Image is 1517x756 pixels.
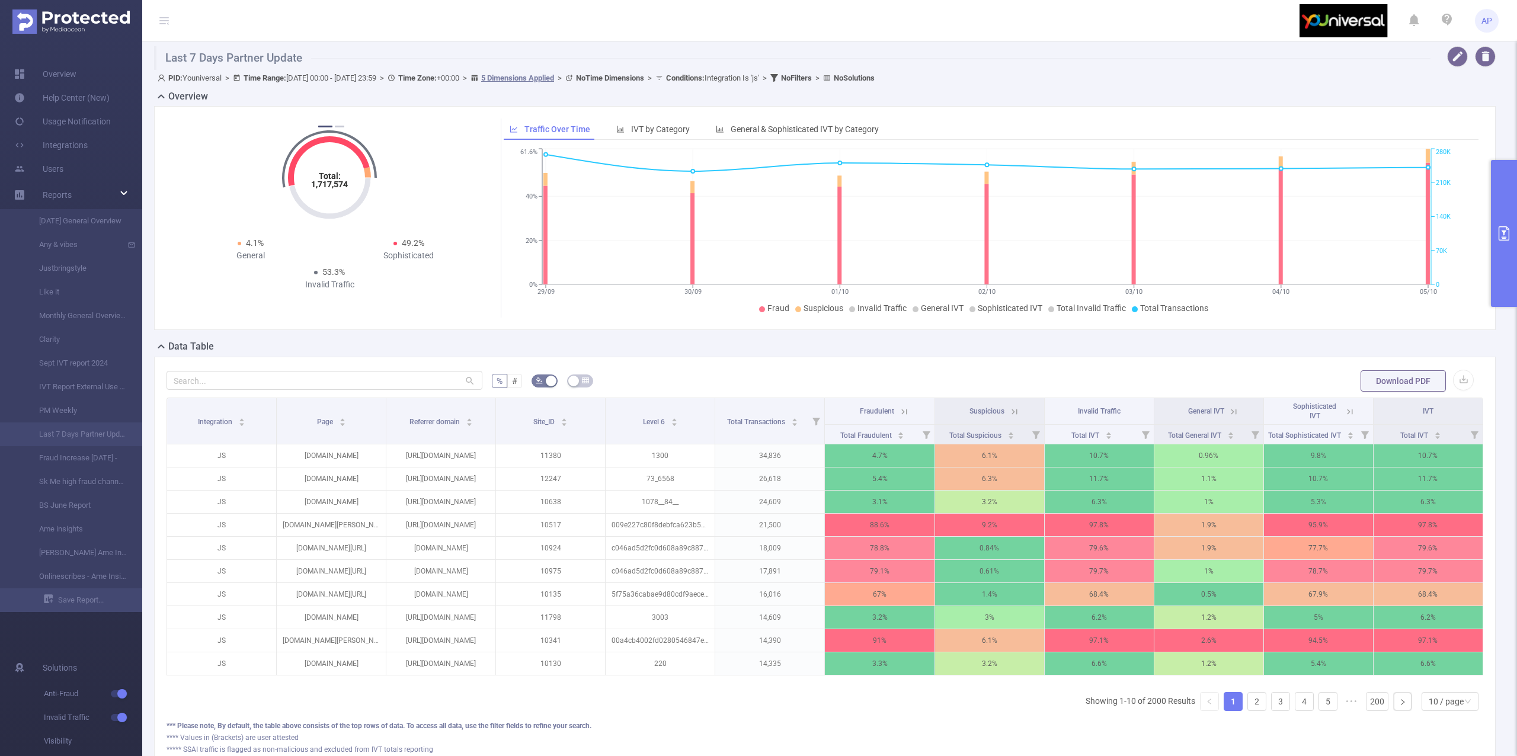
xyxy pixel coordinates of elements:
a: Onlinescribes - Ame Insights [24,565,128,588]
i: icon: caret-down [1105,434,1112,438]
p: 6.1% [935,629,1044,652]
p: 12247 [496,467,605,490]
button: Download PDF [1361,370,1446,392]
p: [URL][DOMAIN_NAME] [386,491,495,513]
span: > [222,73,233,82]
span: Page [317,418,335,426]
p: 0.61% [935,560,1044,582]
p: 3.2% [825,606,934,629]
i: icon: caret-up [1228,430,1234,434]
a: 2 [1248,693,1266,710]
i: icon: caret-down [898,434,904,438]
i: Filter menu [1247,425,1263,444]
input: Search... [167,371,482,390]
tspan: 04/10 [1272,288,1289,296]
p: [DOMAIN_NAME] [386,583,495,606]
p: 5.4% [825,467,934,490]
p: 24,609 [715,491,824,513]
p: 68.4% [1374,583,1483,606]
p: 79.6% [1045,537,1154,559]
p: [URL][DOMAIN_NAME] [386,467,495,490]
p: [DOMAIN_NAME] [277,467,386,490]
p: [DOMAIN_NAME] [277,444,386,467]
p: 26,618 [715,467,824,490]
button: 2 [335,126,344,127]
p: 68.4% [1045,583,1154,606]
i: icon: caret-down [1347,434,1353,438]
span: Total Fraudulent [840,431,894,440]
b: Time Range: [244,73,286,82]
a: [DATE] General Overview [24,209,128,233]
span: Level 6 [643,418,667,426]
p: 6.3% [1045,491,1154,513]
p: 6.3% [935,467,1044,490]
p: 1300 [606,444,715,467]
i: icon: caret-up [238,417,245,420]
p: 34,836 [715,444,824,467]
tspan: 0 [1436,281,1439,289]
i: icon: caret-up [1008,430,1014,434]
li: Next 5 Pages [1342,692,1361,711]
p: JS [167,514,276,536]
a: 1 [1224,693,1242,710]
i: icon: caret-down [561,421,568,425]
p: 14,335 [715,652,824,675]
a: [PERSON_NAME] Ame Insights [24,541,128,565]
div: Sort [561,417,568,424]
p: 10.7% [1374,444,1483,467]
p: 10130 [496,652,605,675]
p: 10638 [496,491,605,513]
span: Invalid Traffic [1078,407,1121,415]
div: General [171,249,329,262]
p: 1.2% [1154,606,1263,629]
span: Youniversal [DATE] 00:00 - [DATE] 23:59 +00:00 [158,73,875,82]
p: [DOMAIN_NAME][PERSON_NAME] [277,629,386,652]
p: 67.9% [1264,583,1373,606]
b: No Time Dimensions [576,73,644,82]
span: Referrer domain [409,418,462,426]
p: [DOMAIN_NAME][URL] [277,560,386,582]
div: Sort [1105,430,1112,437]
span: % [497,376,503,386]
p: JS [167,537,276,559]
span: Invalid Traffic [857,303,907,313]
a: Usage Notification [14,110,111,133]
p: 10975 [496,560,605,582]
p: 5.4% [1264,652,1373,675]
span: General IVT [921,303,964,313]
span: Invalid Traffic [44,706,142,729]
p: 6.6% [1374,652,1483,675]
a: Justbringstyle [24,257,128,280]
tspan: 29/09 [537,288,554,296]
p: 97.8% [1045,514,1154,536]
span: General IVT [1188,407,1224,415]
i: icon: caret-down [1228,434,1234,438]
li: 200 [1366,692,1388,711]
div: Sort [791,417,798,424]
span: Total Invalid Traffic [1057,303,1126,313]
i: icon: caret-down [339,421,345,425]
a: 5 [1319,693,1337,710]
i: icon: caret-down [671,421,677,425]
p: 3.2% [935,652,1044,675]
i: icon: line-chart [510,125,518,133]
i: icon: caret-up [561,417,568,420]
p: 14,390 [715,629,824,652]
p: 6.3% [1374,491,1483,513]
span: > [759,73,770,82]
tspan: 70K [1436,247,1447,255]
p: 10.7% [1264,467,1373,490]
i: icon: caret-up [671,417,677,420]
span: Reports [43,190,72,200]
p: 5f75a36cabae9d80cdf9aece243252f932513fb713743aa3e4c3e517888fb3043928ff53d79f1057467bd026b0aba21a [606,583,715,606]
span: General & Sophisticated IVT by Category [731,124,879,134]
p: 4.7% [825,444,934,467]
span: 4.1% [246,238,264,248]
p: JS [167,652,276,675]
span: > [812,73,823,82]
span: Integration [198,418,234,426]
tspan: Total: [319,171,341,181]
p: 1.4% [935,583,1044,606]
p: 1078__84__ [606,491,715,513]
i: icon: caret-up [898,430,904,434]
